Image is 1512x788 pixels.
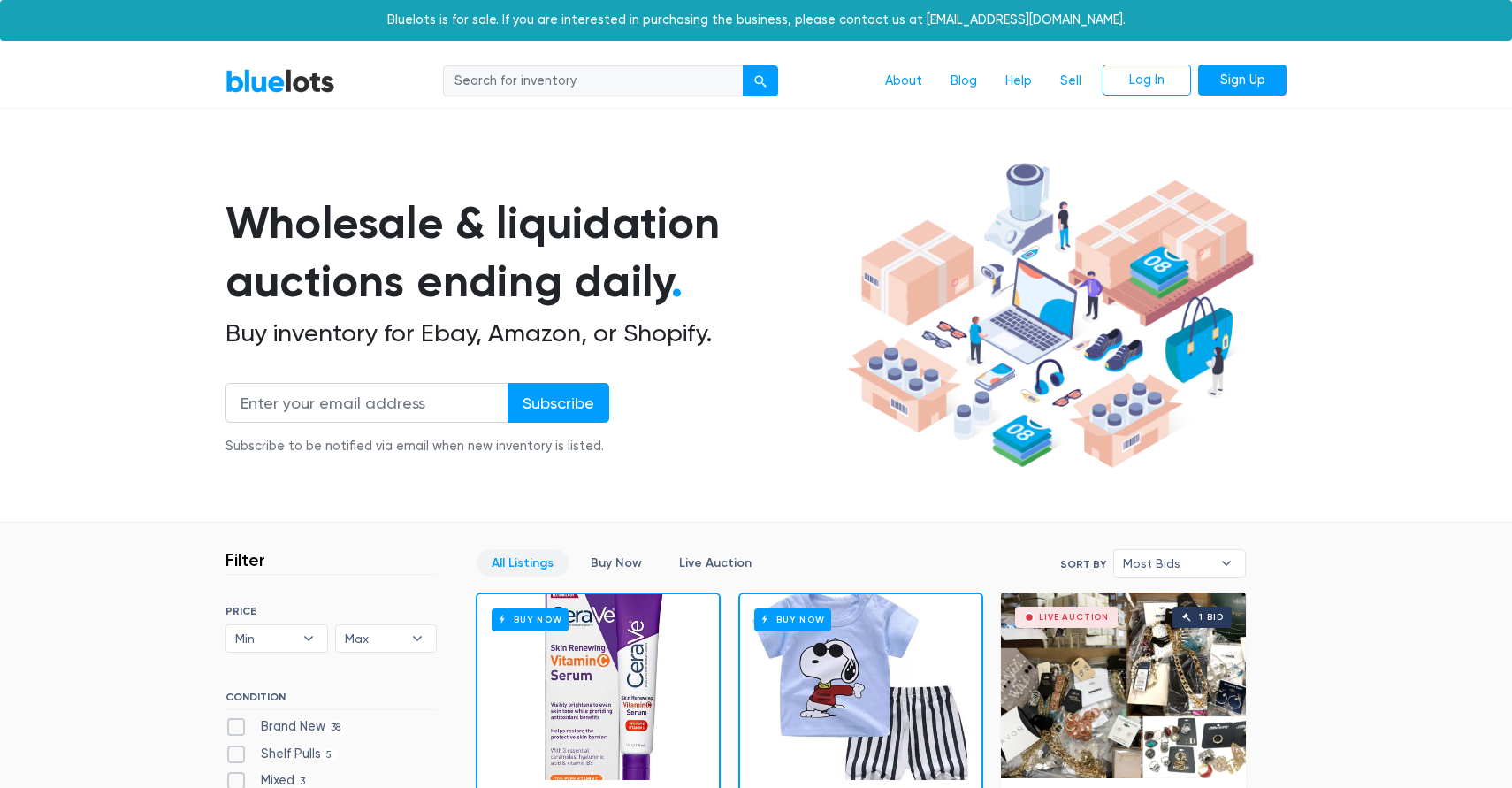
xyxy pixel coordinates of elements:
a: BlueLots [225,68,335,94]
label: Brand New [225,717,347,737]
label: Shelf Pulls [225,745,338,764]
a: Buy Now [477,594,719,780]
a: Live Auction 1 bid [1001,593,1246,778]
img: hero-ee84e7d0318cb26816c560f6b4441b76977f77a177738b4e94f68c95b2b83dbb.png [841,155,1260,477]
span: Most Bids [1123,550,1211,577]
h1: Wholesale & liquidation auctions ending daily [225,194,841,311]
span: 38 [325,721,347,735]
h2: Buy inventory for Ebay, Amazon, or Shopify. [225,318,841,348]
label: Sort By [1060,556,1106,572]
h3: Filter [225,549,265,570]
a: Blog [936,65,991,98]
a: Live Auction [664,549,767,577]
div: Live Auction [1039,613,1109,622]
b: ▾ [399,625,436,652]
h6: PRICE [225,605,437,617]
h6: CONDITION [225,691,437,710]
div: 1 bid [1199,613,1223,622]
a: Help [991,65,1046,98]
h6: Buy Now [492,608,569,631]
span: Min [235,625,294,652]
b: ▾ [1208,550,1245,577]
a: Sell [1046,65,1096,98]
h6: Buy Now [754,608,831,631]
a: Buy Now [740,594,981,780]
div: Subscribe to be notified via email when new inventory is listed. [225,437,609,456]
input: Subscribe [508,383,609,423]
input: Enter your email address [225,383,508,423]
a: Log In [1103,65,1191,96]
b: ▾ [290,625,327,652]
a: Buy Now [576,549,657,577]
a: All Listings [477,549,569,577]
span: Max [345,625,403,652]
input: Search for inventory [443,65,744,97]
a: Sign Up [1198,65,1287,96]
span: 5 [321,748,338,762]
span: . [671,255,683,308]
a: About [871,65,936,98]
